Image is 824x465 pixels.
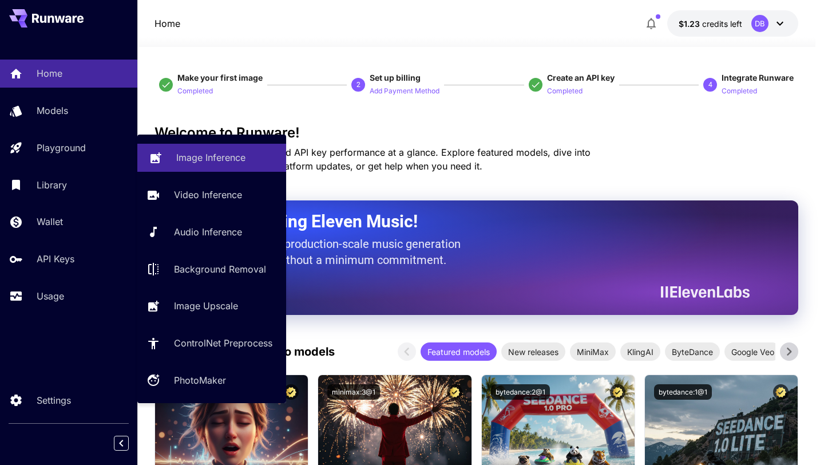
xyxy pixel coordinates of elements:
div: Collapse sidebar [122,433,137,454]
p: Usage [37,289,64,303]
p: Image Inference [176,151,245,164]
button: Certified Model – Vetted for best performance and includes a commercial license. [610,384,625,400]
button: Certified Model – Vetted for best performance and includes a commercial license. [283,384,299,400]
span: Featured models [421,346,497,358]
p: Video Inference [174,188,242,202]
p: Completed [722,86,757,97]
p: Add Payment Method [370,86,439,97]
p: ControlNet Preprocess [174,336,272,350]
p: Completed [177,86,213,97]
span: Set up billing [370,73,421,82]
span: Google Veo [724,346,781,358]
p: Wallet [37,215,63,228]
p: Home [154,17,180,30]
div: $1.22612 [679,18,742,30]
a: Image Inference [137,144,286,172]
p: Library [37,178,67,192]
p: API Keys [37,252,74,266]
h2: Now Supporting Eleven Music! [183,211,742,232]
nav: breadcrumb [154,17,180,30]
p: Settings [37,393,71,407]
button: minimax:3@1 [327,384,380,400]
span: credits left [702,19,742,29]
p: Audio Inference [174,225,242,239]
span: New releases [501,346,565,358]
p: Background Removal [174,262,266,276]
button: bytedance:1@1 [654,384,712,400]
button: bytedance:2@1 [491,384,550,400]
p: 4 [708,80,712,90]
a: Background Removal [137,255,286,283]
a: Audio Inference [137,218,286,246]
button: Certified Model – Vetted for best performance and includes a commercial license. [773,384,789,400]
p: 2 [356,80,360,90]
p: Models [37,104,68,117]
button: $1.22612 [667,10,798,37]
a: Image Upscale [137,292,286,320]
span: Make your first image [177,73,263,82]
p: Home [37,66,62,80]
span: ByteDance [665,346,720,358]
p: Image Upscale [174,299,238,313]
span: $1.23 [679,19,702,29]
p: Completed [547,86,583,97]
p: The only way to get production-scale music generation from Eleven Labs without a minimum commitment. [183,236,469,268]
span: KlingAI [620,346,660,358]
h3: Welcome to Runware! [154,125,799,141]
a: PhotoMaker [137,367,286,395]
a: ControlNet Preprocess [137,329,286,357]
span: Check out your usage stats and API key performance at a glance. Explore featured models, dive int... [154,147,591,172]
div: DB [751,15,768,32]
p: Playground [37,141,86,155]
button: Certified Model – Vetted for best performance and includes a commercial license. [447,384,462,400]
span: Integrate Runware [722,73,794,82]
span: Create an API key [547,73,615,82]
span: MiniMax [570,346,616,358]
a: Video Inference [137,181,286,209]
p: PhotoMaker [174,373,226,387]
button: Collapse sidebar [114,436,129,451]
